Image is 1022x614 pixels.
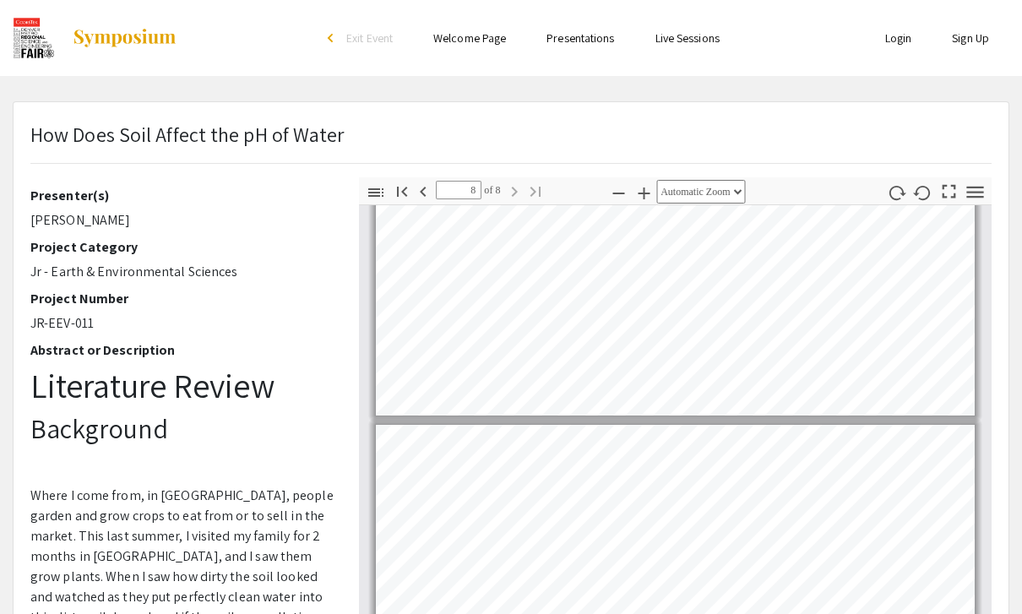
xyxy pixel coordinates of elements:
[604,180,633,204] button: Zoom Out
[952,30,989,46] a: Sign Up
[30,291,334,307] h2: Project Number
[909,180,938,204] button: Rotate Counterclockwise
[13,17,55,59] img: The 2023 CoorsTek Denver Metro Regional Science and Engineering Fair!
[328,33,338,43] div: arrow_back_ios
[30,239,334,255] h2: Project Category
[546,30,614,46] a: Presentations
[388,178,416,203] button: Go to First Page
[72,28,177,48] img: Symposium by ForagerOne
[500,178,529,203] button: Next Page
[30,119,345,149] p: How Does Soil Affect the pH of Water
[481,181,501,199] span: of 8
[883,180,911,204] button: Rotate Clockwise
[436,181,481,199] input: Page
[30,342,334,358] h2: Abstract or Description
[629,180,658,204] button: Zoom In
[656,180,745,204] select: Zoom
[362,180,390,204] button: Toggle Sidebar
[30,363,275,407] span: Literature Review
[521,178,550,203] button: Go to Last Page
[346,30,393,46] span: Exit Event
[30,187,334,204] h2: Presenter(s)
[30,313,334,334] p: JR-EEV-011
[961,180,990,204] button: Tools
[30,410,168,446] span: Background
[409,178,438,203] button: Previous Page
[30,262,334,282] p: Jr - Earth & Environmental Sciences
[935,177,964,202] button: Switch to Presentation Mode
[13,538,72,601] iframe: Chat
[13,17,177,59] a: The 2023 CoorsTek Denver Metro Regional Science and Engineering Fair!
[368,72,982,423] div: Page 7
[433,30,506,46] a: Welcome Page
[30,210,334,231] p: [PERSON_NAME]
[655,30,720,46] a: Live Sessions
[885,30,912,46] a: Login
